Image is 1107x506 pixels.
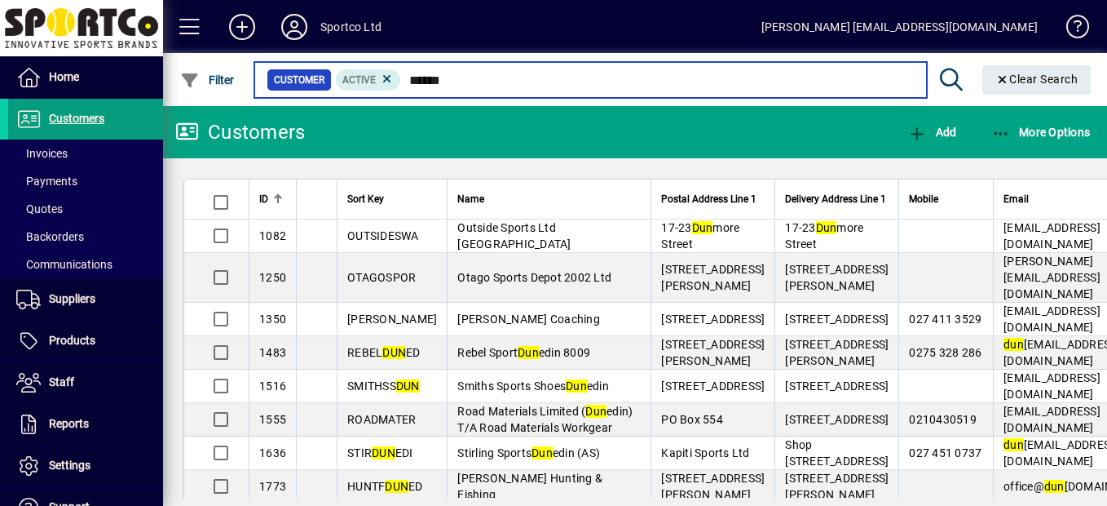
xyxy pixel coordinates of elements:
a: Quotes [8,195,163,223]
span: OUTSIDESWA [347,229,419,242]
span: [STREET_ADDRESS] [785,379,889,393]
a: Communications [8,251,163,278]
span: [STREET_ADDRESS][PERSON_NAME] [785,263,889,292]
span: Name [457,190,484,208]
span: Quotes [16,202,63,215]
span: Backorders [16,230,84,243]
span: Customer [274,72,324,88]
a: Suppliers [8,279,163,320]
span: [STREET_ADDRESS][PERSON_NAME] [785,338,889,367]
a: Payments [8,167,163,195]
span: Reports [49,417,89,430]
span: [EMAIL_ADDRESS][DOMAIN_NAME] [1003,405,1100,434]
span: SMITHSS [347,379,420,393]
span: [EMAIL_ADDRESS][DOMAIN_NAME] [1003,371,1100,401]
span: HUNTF ED [347,480,423,493]
span: 027 411 3529 [909,313,981,326]
span: Home [49,70,79,83]
button: Add [903,118,960,147]
button: More Options [987,118,1095,147]
span: 027 451 0737 [909,446,981,459]
div: Customers [175,119,305,145]
span: Outside Sports Ltd [GEOGRAPHIC_DATA] [457,221,571,251]
button: Filter [176,65,239,95]
span: [EMAIL_ADDRESS][DOMAIN_NAME] [1003,304,1100,334]
em: Dun [816,221,837,234]
a: Home [8,57,163,98]
span: [STREET_ADDRESS] [661,379,765,393]
div: ID [259,190,286,208]
span: [PERSON_NAME] [347,313,437,326]
span: Payments [16,175,77,188]
em: DUN [382,346,406,359]
span: [EMAIL_ADDRESS][DOMAIN_NAME] [1003,221,1100,251]
span: 1555 [259,413,286,426]
em: Dun [531,446,553,459]
span: Sort Key [347,190,384,208]
em: dun [1044,480,1065,493]
button: Add [216,12,268,42]
div: [PERSON_NAME] [EMAIL_ADDRESS][DOMAIN_NAME] [761,14,1038,40]
span: Add [907,126,956,139]
em: Dun [585,405,606,418]
em: DUN [385,480,408,493]
span: Mobile [909,190,938,208]
span: Staff [49,375,74,388]
span: REBEL ED [347,346,421,359]
span: 1082 [259,229,286,242]
a: Staff [8,362,163,403]
a: Products [8,321,163,362]
span: Invoices [16,147,68,160]
span: Postal Address Line 1 [661,190,756,208]
span: [PERSON_NAME] Coaching [457,313,600,326]
button: Profile [268,12,320,42]
div: Sportco Ltd [320,14,381,40]
span: 1636 [259,446,286,459]
span: STIR EDI [347,446,413,459]
span: [STREET_ADDRESS][PERSON_NAME] [661,263,765,292]
span: Email [1003,190,1029,208]
span: ROADMATER [347,413,416,426]
span: 17-23 more Street [785,221,863,251]
span: Otago Sports Depot 2002 Ltd [457,271,611,284]
button: Clear [982,65,1092,95]
span: 0210430519 [909,413,977,426]
span: Customers [49,112,104,125]
span: Communications [16,258,112,271]
div: Name [457,190,641,208]
span: 1483 [259,346,286,359]
span: Road Materials Limited ( edin) T/A Road Materials Workgear [457,405,633,434]
span: [STREET_ADDRESS] [661,313,765,326]
span: Shop [STREET_ADDRESS] [785,438,889,468]
span: [PERSON_NAME][EMAIL_ADDRESS][DOMAIN_NAME] [1003,255,1100,300]
span: More Options [991,126,1091,139]
em: Dun [692,221,713,234]
em: DUN [372,446,395,459]
em: dun [1003,338,1024,351]
mat-chip: Activation Status: Active [336,69,401,91]
span: ID [259,190,268,208]
span: [STREET_ADDRESS][PERSON_NAME] [785,472,889,501]
span: [STREET_ADDRESS] [785,413,889,426]
span: Products [49,334,95,347]
a: Knowledge Base [1054,3,1087,56]
span: 1773 [259,480,286,493]
span: Kapiti Sports Ltd [661,446,749,459]
span: 0275 328 286 [909,346,981,359]
span: Stirling Sports edin (AS) [457,446,600,459]
em: dun [1003,438,1024,451]
span: Smiths Sports Shoes edin [457,379,609,393]
div: Mobile [909,190,983,208]
span: 1350 [259,313,286,326]
span: Filter [180,73,235,87]
a: Settings [8,446,163,486]
span: [STREET_ADDRESS][PERSON_NAME] [661,338,765,367]
span: Delivery Address Line 1 [785,190,886,208]
a: Invoices [8,140,163,167]
span: Active [342,74,376,86]
span: [STREET_ADDRESS] [785,313,889,326]
span: Settings [49,459,90,472]
span: OTAGOSPOR [347,271,416,284]
em: Dun [566,379,587,393]
span: 1250 [259,271,286,284]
